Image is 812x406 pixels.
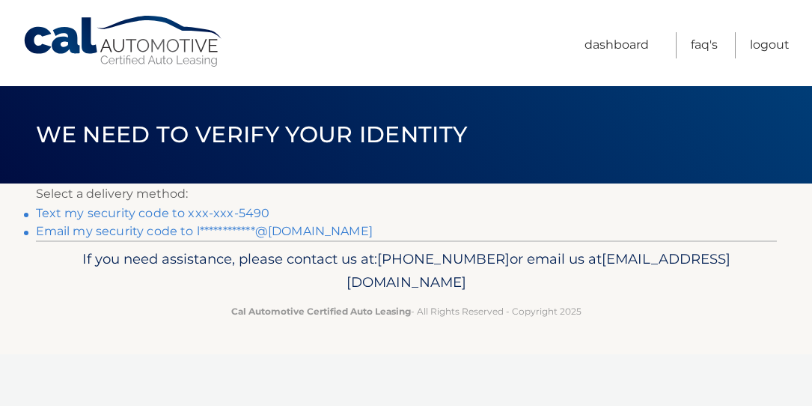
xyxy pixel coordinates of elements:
a: Cal Automotive [22,15,225,68]
p: - All Rights Reserved - Copyright 2025 [58,303,754,319]
span: We need to verify your identity [36,121,468,148]
p: Select a delivery method: [36,184,777,204]
strong: Cal Automotive Certified Auto Leasing [231,306,411,317]
a: Dashboard [584,32,649,58]
span: [PHONE_NUMBER] [377,250,510,267]
a: FAQ's [691,32,718,58]
p: If you need assistance, please contact us at: or email us at [58,247,754,295]
a: Logout [750,32,790,58]
a: Text my security code to xxx-xxx-5490 [36,206,270,220]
